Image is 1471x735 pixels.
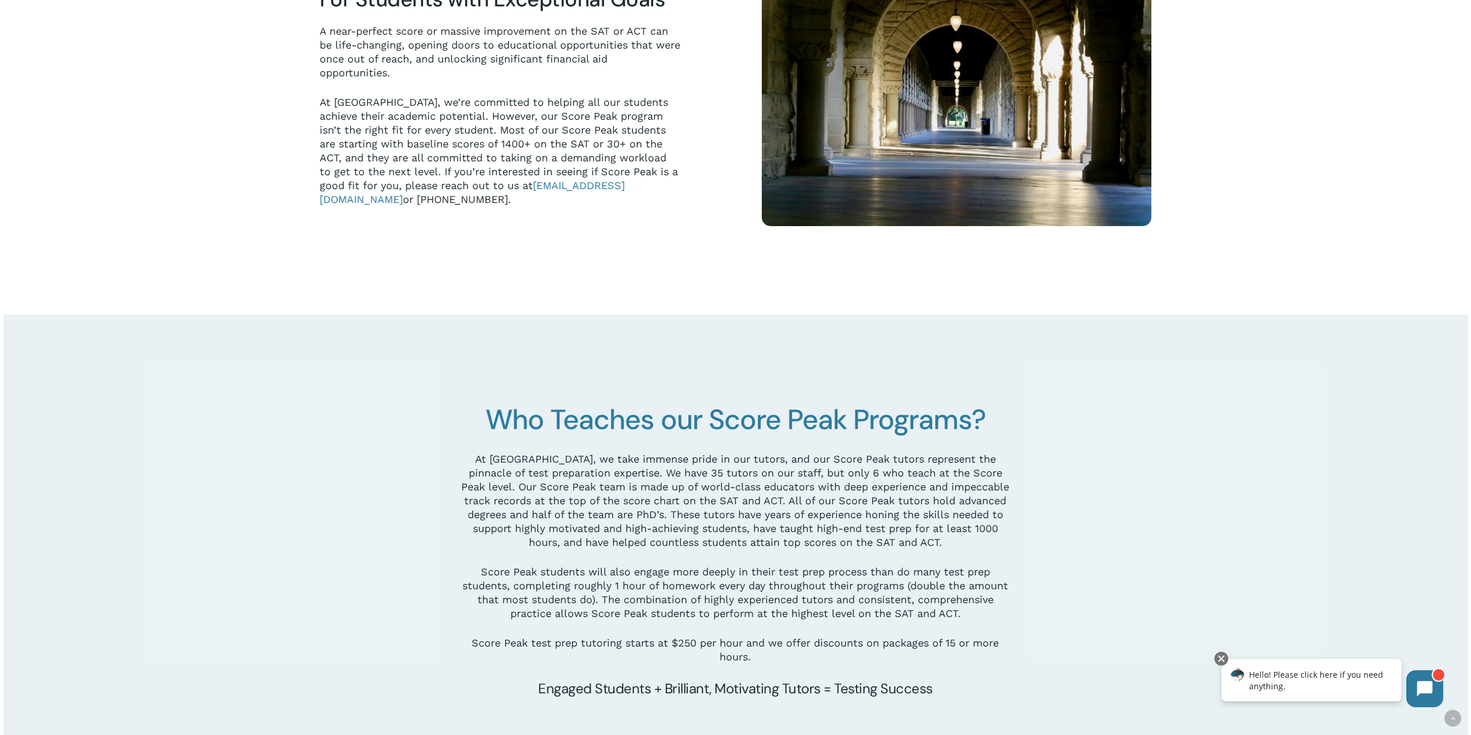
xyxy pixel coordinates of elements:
[461,636,1010,679] p: Score Peak test prep tutoring starts at $250 per hour and we offer discounts on packages of 15 or...
[461,679,1010,698] h5: Engaged Students + Brilliant, Motivating Tutors = Testing Success
[486,401,985,438] span: Who Teaches our Score Peak Programs?
[320,24,681,95] p: A near-perfect score or massive improvement on the SAT or ACT can be life-changing, opening doors...
[320,95,681,206] p: At [GEOGRAPHIC_DATA], we’re committed to helping all our students achieve their academic potentia...
[461,452,1010,565] p: At [GEOGRAPHIC_DATA], we take immense pride in our tutors, and our Score Peak tutors represent th...
[1209,649,1455,719] iframe: Chatbot
[320,179,625,205] a: [EMAIL_ADDRESS][DOMAIN_NAME]
[461,565,1010,636] p: Score Peak students will also engage more deeply in their test prep process than do many test pre...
